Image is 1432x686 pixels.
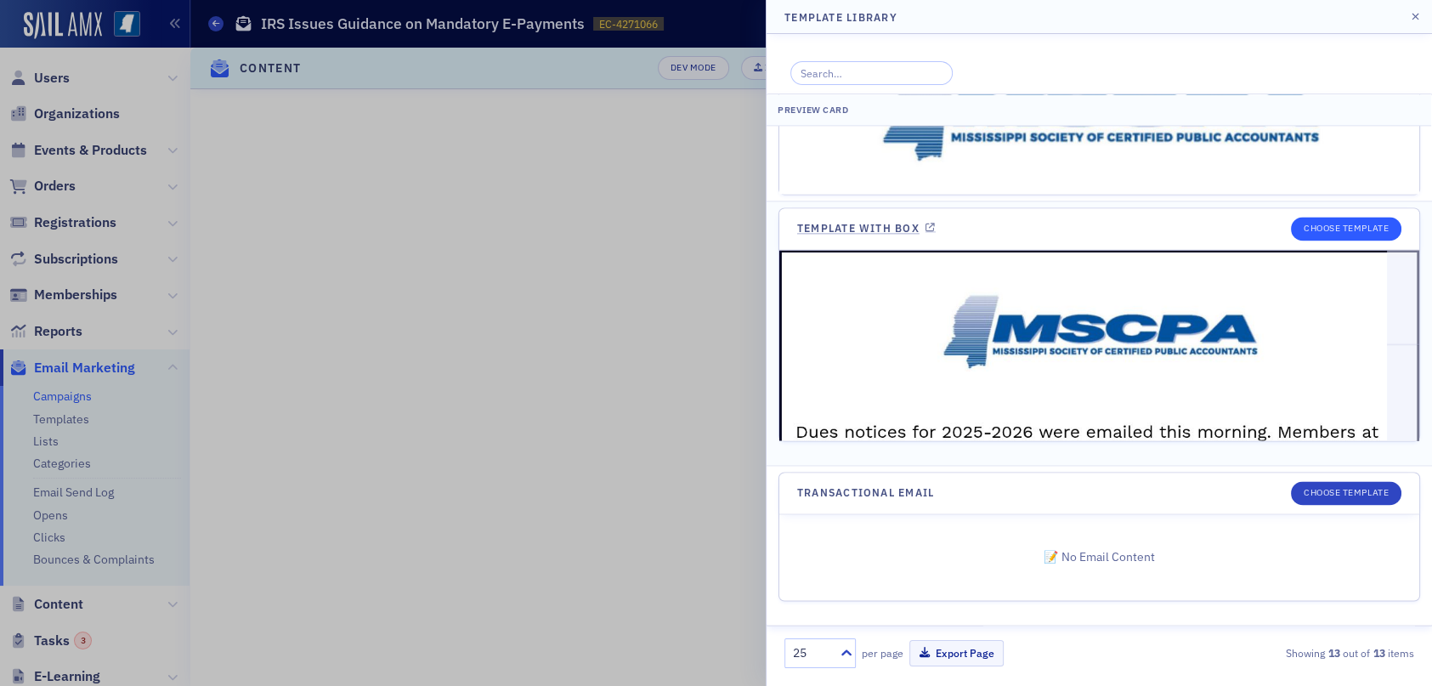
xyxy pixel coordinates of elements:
label: per page [862,645,903,660]
span: 📝 [1044,549,1061,564]
span: Preview Card [778,104,848,116]
button: Choose Template [1291,481,1401,505]
a: Template with Box [797,222,936,235]
h4: Template Library [784,9,897,25]
a: Transactional Email [797,486,951,499]
div: Showing out of items [1216,645,1414,660]
strong: 13 [1370,645,1388,660]
strong: 13 [1325,645,1343,660]
span: No Email Content [779,514,1419,601]
button: Export Page [909,640,1004,666]
input: Search… [790,61,953,85]
div: 25 [793,644,830,662]
button: Choose Template [1291,217,1401,241]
